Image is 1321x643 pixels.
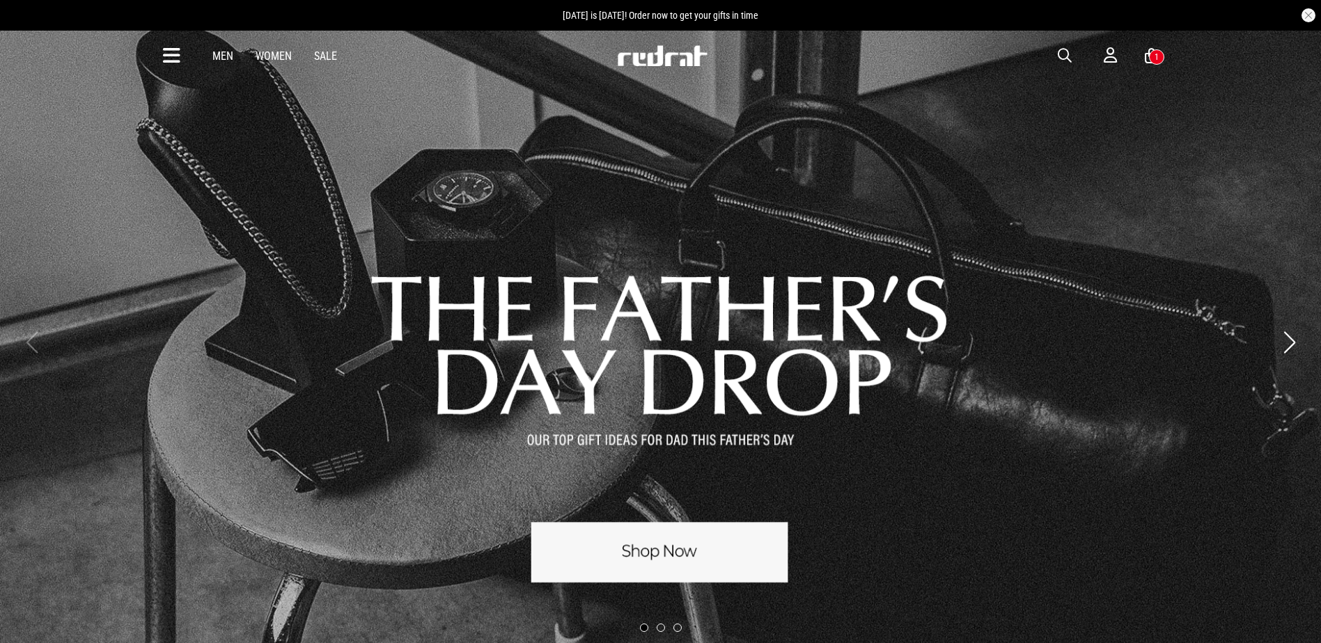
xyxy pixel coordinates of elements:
button: Next slide [1280,327,1299,358]
a: Men [212,49,233,63]
button: Previous slide [22,327,41,358]
a: Women [256,49,292,63]
a: Sale [314,49,337,63]
a: 1 [1145,49,1158,63]
div: 1 [1155,52,1159,62]
span: [DATE] is [DATE]! Order now to get your gifts in time [563,10,758,21]
img: Redrat logo [616,45,708,66]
